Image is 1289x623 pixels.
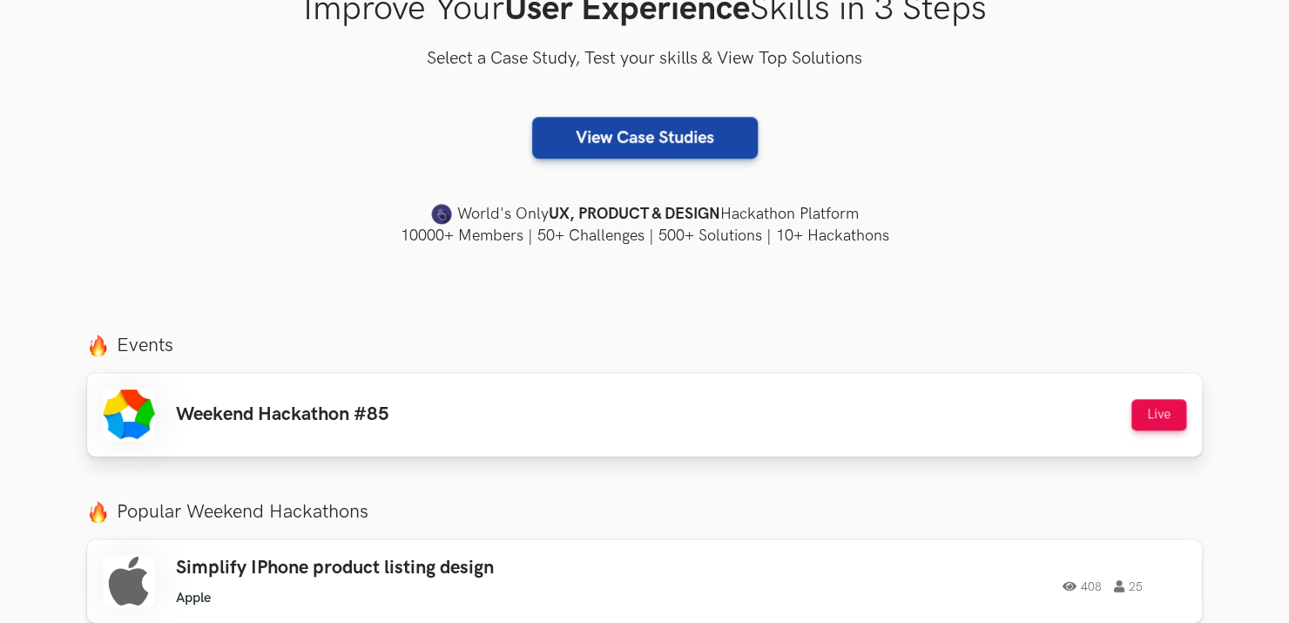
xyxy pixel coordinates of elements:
[1063,580,1102,593] span: 408
[1114,580,1143,593] span: 25
[87,45,1202,73] h3: Select a Case Study, Test your skills & View Top Solutions
[176,557,671,579] h3: Simplify IPhone product listing design
[87,334,1202,357] label: Events
[87,539,1202,623] a: Simplify IPhone product listing design Apple 408 25
[1131,399,1186,430] button: Live
[87,225,1202,247] h4: 10000+ Members | 50+ Challenges | 500+ Solutions | 10+ Hackathons
[87,500,1202,524] label: Popular Weekend Hackathons
[87,501,109,523] img: fire.png
[87,335,109,356] img: fire.png
[431,203,452,226] img: uxhack-favicon-image.png
[176,590,211,606] li: Apple
[87,202,1202,227] h4: World's Only Hackathon Platform
[549,202,720,227] strong: UX, PRODUCT & DESIGN
[532,117,758,159] a: View Case Studies
[87,373,1202,457] a: Weekend Hackathon #85 Live
[176,403,389,426] h3: Weekend Hackathon #85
